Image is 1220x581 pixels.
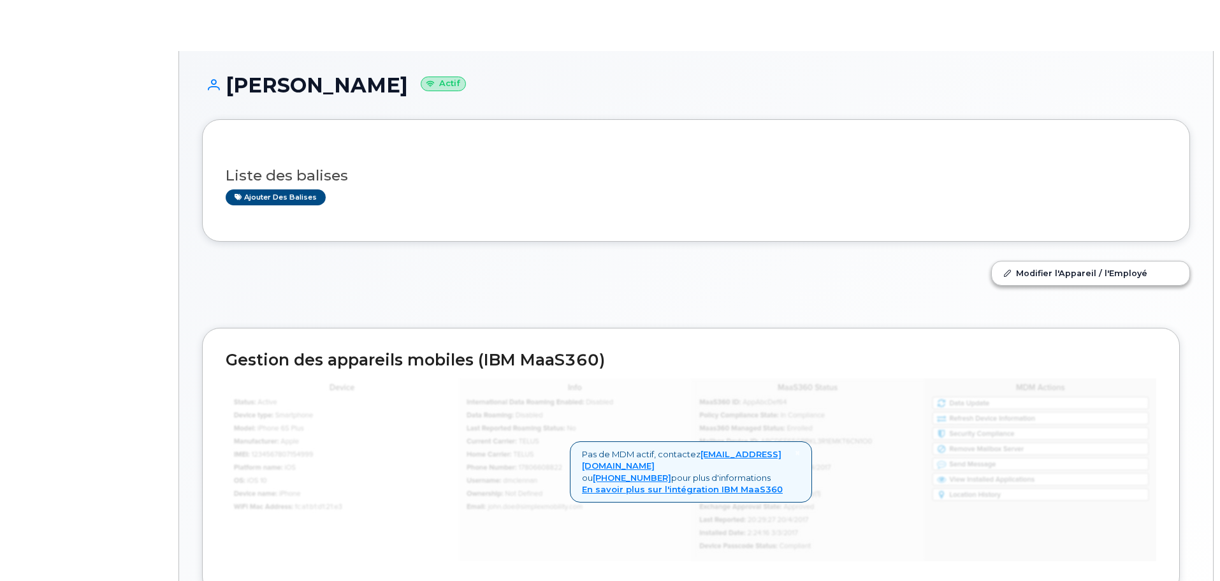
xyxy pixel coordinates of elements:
[226,168,1166,184] h3: Liste des balises
[226,189,326,205] a: Ajouter des balises
[582,484,783,494] a: En savoir plus sur l'intégration IBM MaaS360
[202,74,1190,96] h1: [PERSON_NAME]
[795,448,800,458] a: Close
[593,473,671,483] a: [PHONE_NUMBER]
[226,378,1156,561] img: mdm_maas360_data_lg-147edf4ce5891b6e296acbe60ee4acd306360f73f278574cfef86ac192ea0250.jpg
[570,441,812,503] div: Pas de MDM actif, contactez ou pour plus d'informations
[795,447,800,459] span: ×
[226,351,1156,369] h2: Gestion des appareils mobiles (IBM MaaS360)
[421,77,466,91] small: Actif
[992,261,1189,284] a: Modifier l'Appareil / l'Employé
